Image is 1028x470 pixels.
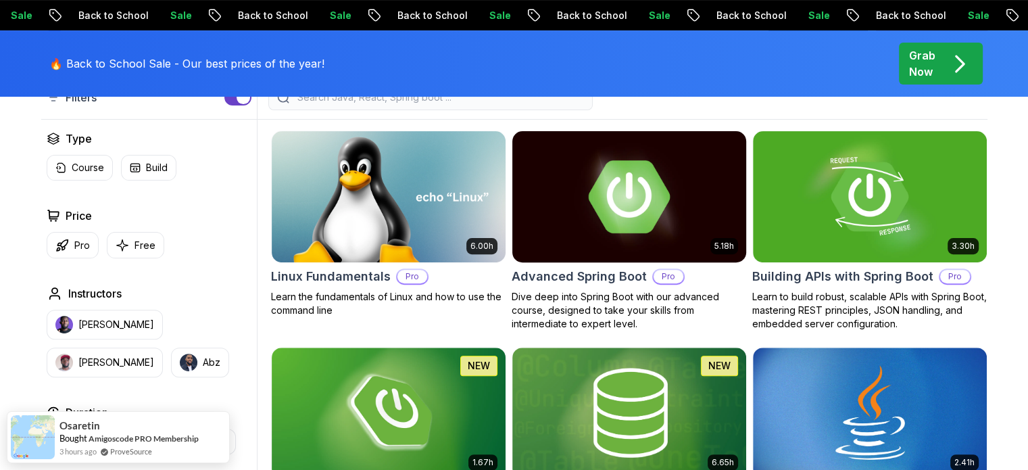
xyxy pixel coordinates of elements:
p: Learn to build robust, scalable APIs with Spring Boot, mastering REST principles, JSON handling, ... [752,290,987,331]
img: Advanced Spring Boot card [506,128,752,265]
h2: Type [66,131,92,147]
p: Sale [946,9,989,22]
button: Build [121,155,176,181]
button: Free [107,232,164,258]
h2: Price [66,208,92,224]
h2: Advanced Spring Boot [512,267,647,286]
p: Dive deep into Spring Boot with our advanced course, designed to take your skills from intermedia... [512,290,747,331]
p: Pro [654,270,683,283]
p: 3.30h [952,241,975,252]
p: Sale [787,9,830,22]
button: instructor imgAbz [171,348,229,377]
p: Back to School [535,9,627,22]
p: 2.41h [954,457,975,468]
p: 6.65h [712,457,734,468]
p: Build [146,161,168,174]
p: Pro [74,239,90,252]
button: instructor img[PERSON_NAME] [47,348,163,377]
p: Back to School [695,9,787,22]
span: 3 hours ago [59,446,97,457]
span: Bought [59,433,87,444]
p: NEW [468,359,490,373]
p: Sale [468,9,511,22]
p: 6.00h [470,241,493,252]
p: Grab Now [909,47,935,80]
img: instructor img [55,354,73,371]
img: provesource social proof notification image [11,415,55,459]
p: Back to School [854,9,946,22]
p: Course [72,161,104,174]
p: Back to School [57,9,149,22]
input: Search Java, React, Spring boot ... [295,91,584,104]
img: Linux Fundamentals card [272,131,506,262]
p: [PERSON_NAME] [78,318,154,331]
h2: Building APIs with Spring Boot [752,267,933,286]
p: Back to School [216,9,308,22]
p: Back to School [376,9,468,22]
h2: Linux Fundamentals [271,267,391,286]
a: ProveSource [110,446,152,457]
p: Sale [308,9,351,22]
p: Learn the fundamentals of Linux and how to use the command line [271,290,506,317]
img: Building APIs with Spring Boot card [753,131,987,262]
p: Pro [940,270,970,283]
p: Sale [149,9,192,22]
span: osaretin [59,420,100,431]
p: NEW [708,359,731,373]
button: Course [47,155,113,181]
p: 1.67h [472,457,493,468]
a: Linux Fundamentals card6.00hLinux FundamentalsProLearn the fundamentals of Linux and how to use t... [271,131,506,317]
p: Free [134,239,155,252]
img: instructor img [55,316,73,333]
p: [PERSON_NAME] [78,356,154,369]
a: Building APIs with Spring Boot card3.30hBuilding APIs with Spring BootProLearn to build robust, s... [752,131,987,331]
p: Sale [627,9,670,22]
p: 5.18h [714,241,734,252]
h2: Duration [66,404,108,421]
p: 🔥 Back to School Sale - Our best prices of the year! [49,55,324,72]
button: Pro [47,232,99,258]
p: Filters [66,89,97,105]
a: Advanced Spring Boot card5.18hAdvanced Spring BootProDive deep into Spring Boot with our advanced... [512,131,747,331]
a: Amigoscode PRO Membership [89,433,199,444]
p: Abz [203,356,220,369]
img: instructor img [180,354,197,371]
button: instructor img[PERSON_NAME] [47,310,163,339]
p: Pro [397,270,427,283]
h2: Instructors [68,285,122,302]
